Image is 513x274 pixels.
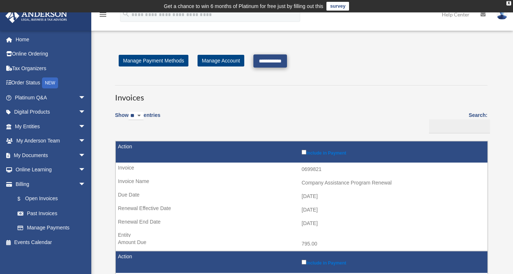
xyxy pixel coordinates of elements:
input: Search: [429,119,490,133]
td: [DATE] [116,203,487,217]
td: 795.00 [116,237,487,251]
span: arrow_drop_down [79,90,93,105]
a: Manage Payment Methods [119,55,188,66]
a: Manage Account [198,55,244,66]
a: Tax Organizers [5,61,97,76]
div: NEW [42,77,58,88]
a: My Entitiesarrow_drop_down [5,119,97,134]
td: [DATE] [116,190,487,203]
span: arrow_drop_down [79,163,93,178]
label: Include in Payment [302,148,484,156]
label: Include in Payment [302,258,484,266]
i: search [122,10,130,18]
span: arrow_drop_down [79,148,93,163]
img: Anderson Advisors Platinum Portal [3,9,69,23]
input: Include in Payment [302,150,306,155]
a: My Anderson Teamarrow_drop_down [5,134,97,148]
div: Company Assistance Program Renewal [302,180,484,186]
a: Online Ordering [5,47,97,61]
label: Search: [426,111,487,133]
a: survey [326,2,349,11]
td: [DATE] [116,217,487,231]
a: $Open Invoices [10,191,89,206]
span: arrow_drop_down [79,134,93,149]
i: menu [99,10,107,19]
td: 0699821 [116,163,487,176]
a: Digital Productsarrow_drop_down [5,105,97,119]
a: Order StatusNEW [5,76,97,91]
a: Billingarrow_drop_down [5,177,93,191]
div: Get a chance to win 6 months of Platinum for free just by filling out this [164,2,324,11]
a: Platinum Q&Aarrow_drop_down [5,90,97,105]
a: Home [5,32,97,47]
a: Online Learningarrow_drop_down [5,163,97,177]
div: close [506,1,511,5]
select: Showentries [129,112,143,120]
input: Include in Payment [302,260,306,265]
a: Manage Payments [10,221,93,235]
span: arrow_drop_down [79,177,93,192]
a: My Documentsarrow_drop_down [5,148,97,163]
span: $ [22,194,25,203]
label: Show entries [115,111,160,128]
h3: Invoices [115,85,487,103]
span: arrow_drop_down [79,119,93,134]
a: Events Calendar [5,235,97,250]
img: User Pic [497,9,508,20]
a: menu [99,13,107,19]
a: Past Invoices [10,206,93,221]
span: arrow_drop_down [79,105,93,120]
